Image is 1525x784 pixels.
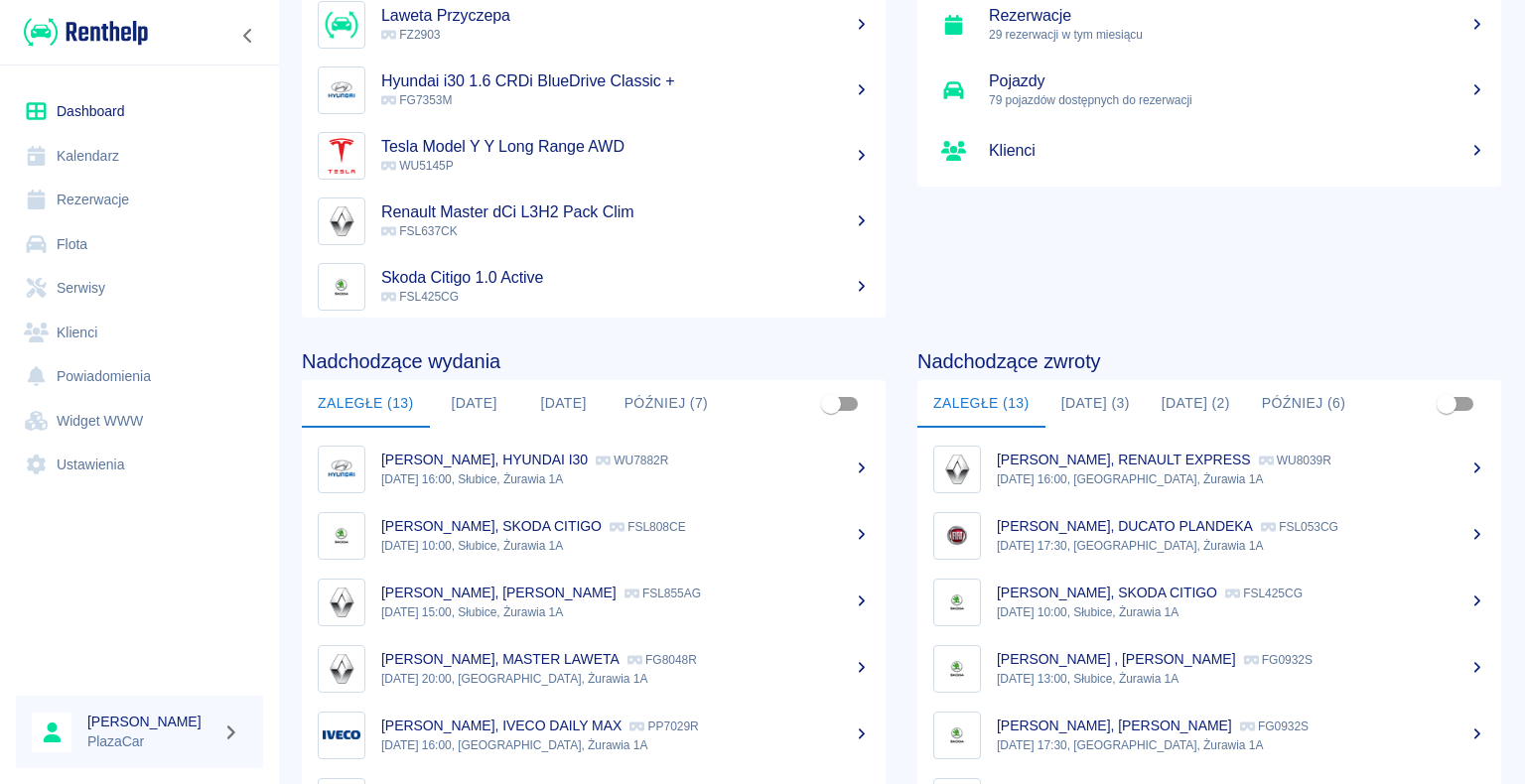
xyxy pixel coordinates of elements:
img: Image [938,584,976,621]
a: Dashboard [16,89,263,134]
span: WU5145P [381,159,454,173]
p: [DATE] 16:00, Słubice, Żurawia 1A [381,470,870,488]
p: FSL425CG [1225,587,1303,600]
p: [PERSON_NAME] , [PERSON_NAME] [997,651,1236,667]
span: FZ2903 [381,28,440,42]
a: Image[PERSON_NAME], RENAULT EXPRESS WU8039R[DATE] 16:00, [GEOGRAPHIC_DATA], Żurawia 1A [917,436,1501,502]
p: [PERSON_NAME], DUCATO PLANDEKA [997,518,1253,534]
button: Zwiń nawigację [233,23,263,49]
p: 79 pojazdów dostępnych do rezerwacji [989,91,1485,109]
p: FSL855AG [624,587,701,600]
p: PP7029R [629,719,698,733]
p: [DATE] 10:00, Słubice, Żurawia 1A [997,603,1485,621]
h5: Laweta Przyczepa [381,6,870,26]
p: [PERSON_NAME], MASTER LAWETA [381,651,620,667]
span: FG7353M [381,93,452,107]
p: [DATE] 15:00, Słubice, Żurawia 1A [381,603,870,621]
a: Image[PERSON_NAME], HYUNDAI I30 WU7882R[DATE] 16:00, Słubice, Żurawia 1A [302,436,886,502]
img: Image [938,717,976,754]
h5: Rezerwacje [989,6,1485,26]
img: Image [323,717,360,754]
p: [DATE] 16:00, [GEOGRAPHIC_DATA], Żurawia 1A [381,736,870,754]
span: Pokaż przypisane tylko do mnie [1428,385,1465,423]
p: [DATE] 20:00, [GEOGRAPHIC_DATA], Żurawia 1A [381,670,870,688]
a: Image[PERSON_NAME], DUCATO PLANDEKA FSL053CG[DATE] 17:30, [GEOGRAPHIC_DATA], Żurawia 1A [917,502,1501,569]
p: [DATE] 17:30, [GEOGRAPHIC_DATA], Żurawia 1A [997,736,1485,754]
button: Później (6) [1246,380,1362,428]
p: FSL808CE [610,520,686,534]
a: ImageHyundai i30 1.6 CRDi BlueDrive Classic + FG7353M [302,58,886,123]
p: WU8039R [1259,454,1331,467]
a: ImageSkoda Citigo 1.0 Active FSL425CG [302,254,886,320]
a: Rezerwacje [16,178,263,222]
h5: Pojazdy [989,71,1485,91]
p: FG0932S [1244,653,1313,667]
img: Image [323,71,360,109]
h5: Hyundai i30 1.6 CRDi BlueDrive Classic + [381,71,870,91]
a: Widget WWW [16,399,263,444]
p: [PERSON_NAME], [PERSON_NAME] [381,585,617,600]
img: Image [938,517,976,555]
span: Pokaż przypisane tylko do mnie [812,385,850,423]
p: FG0932S [1240,719,1309,733]
img: Image [323,451,360,488]
p: [DATE] 13:00, Słubice, Żurawia 1A [997,670,1485,688]
button: Później (7) [609,380,725,428]
span: FSL425CG [381,290,459,304]
h5: Renault Master dCi L3H2 Pack Clim [381,202,870,222]
a: Pojazdy79 pojazdów dostępnych do rezerwacji [917,58,1501,123]
a: Image[PERSON_NAME], SKODA CITIGO FSL425CG[DATE] 10:00, Słubice, Żurawia 1A [917,569,1501,635]
p: [PERSON_NAME], RENAULT EXPRESS [997,452,1251,467]
a: Image[PERSON_NAME] , [PERSON_NAME] FG0932S[DATE] 13:00, Słubice, Żurawia 1A [917,635,1501,702]
a: Image[PERSON_NAME], IVECO DAILY MAX PP7029R[DATE] 16:00, [GEOGRAPHIC_DATA], Żurawia 1A [302,702,886,768]
a: ImageTesla Model Y Y Long Range AWD WU5145P [302,123,886,189]
a: Serwisy [16,266,263,311]
button: [DATE] (2) [1146,380,1246,428]
h5: Klienci [989,141,1485,161]
span: FSL637CK [381,224,458,238]
button: Zaległe (13) [917,380,1045,428]
h4: Nadchodzące zwroty [917,349,1501,373]
p: WU7882R [596,454,668,467]
img: Image [323,268,360,306]
p: [PERSON_NAME], HYUNDAI I30 [381,452,588,467]
button: Zaległe (13) [302,380,430,428]
img: Image [323,517,360,555]
img: Image [323,584,360,621]
p: [PERSON_NAME], IVECO DAILY MAX [381,718,622,733]
p: [DATE] 17:30, [GEOGRAPHIC_DATA], Żurawia 1A [997,537,1485,555]
a: Image[PERSON_NAME], [PERSON_NAME] FG0932S[DATE] 17:30, [GEOGRAPHIC_DATA], Żurawia 1A [917,702,1501,768]
p: FG8048R [627,653,697,667]
a: Flota [16,222,263,267]
p: [PERSON_NAME], SKODA CITIGO [997,585,1217,600]
a: Klienci [16,311,263,355]
p: [PERSON_NAME], [PERSON_NAME] [997,718,1232,733]
p: [DATE] 10:00, Słubice, Żurawia 1A [381,537,870,555]
p: PlazaCar [87,731,214,752]
a: Klienci [917,123,1501,179]
a: Ustawienia [16,443,263,487]
a: Image[PERSON_NAME], MASTER LAWETA FG8048R[DATE] 20:00, [GEOGRAPHIC_DATA], Żurawia 1A [302,635,886,702]
h4: Nadchodzące wydania [302,349,886,373]
a: Image[PERSON_NAME], [PERSON_NAME] FSL855AG[DATE] 15:00, Słubice, Żurawia 1A [302,569,886,635]
p: [DATE] 16:00, [GEOGRAPHIC_DATA], Żurawia 1A [997,470,1485,488]
img: Image [938,650,976,688]
a: Powiadomienia [16,354,263,399]
a: ImageRenault Master dCi L3H2 Pack Clim FSL637CK [302,189,886,254]
p: 29 rezerwacji w tym miesiącu [989,26,1485,44]
h5: Tesla Model Y Y Long Range AWD [381,137,870,157]
img: Renthelp logo [24,16,148,49]
img: Image [323,6,360,44]
button: [DATE] [430,380,519,428]
p: FSL053CG [1261,520,1338,534]
p: [PERSON_NAME], SKODA CITIGO [381,518,602,534]
h5: Skoda Citigo 1.0 Active [381,268,870,288]
button: [DATE] (3) [1045,380,1146,428]
a: Image[PERSON_NAME], SKODA CITIGO FSL808CE[DATE] 10:00, Słubice, Żurawia 1A [302,502,886,569]
a: Renthelp logo [16,16,148,49]
button: [DATE] [519,380,609,428]
img: Image [323,137,360,175]
img: Image [323,202,360,240]
h6: [PERSON_NAME] [87,712,214,731]
img: Image [938,451,976,488]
